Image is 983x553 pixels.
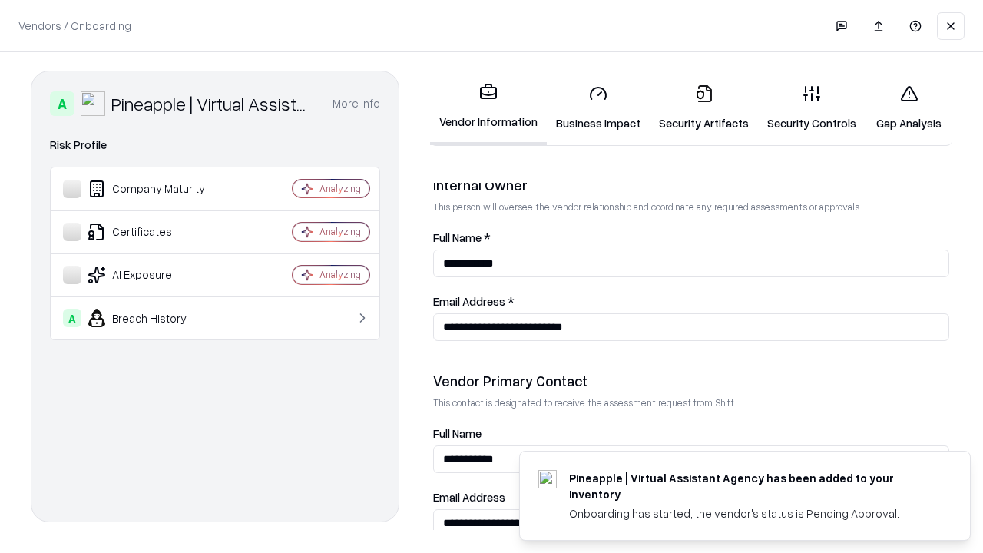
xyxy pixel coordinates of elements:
a: Gap Analysis [866,72,952,144]
div: Analyzing [319,225,361,238]
label: Email Address * [433,296,949,307]
div: Vendor Primary Contact [433,372,949,390]
a: Business Impact [547,72,650,144]
div: Pineapple | Virtual Assistant Agency [111,91,314,116]
div: Certificates [63,223,247,241]
label: Full Name [433,428,949,439]
div: A [63,309,81,327]
a: Security Artifacts [650,72,758,144]
div: Analyzing [319,268,361,281]
label: Full Name * [433,232,949,243]
img: trypineapple.com [538,470,557,488]
div: Analyzing [319,182,361,195]
a: Security Controls [758,72,866,144]
div: Breach History [63,309,247,327]
div: Onboarding has started, the vendor's status is Pending Approval. [569,505,933,522]
div: AI Exposure [63,266,247,284]
div: A [50,91,74,116]
div: Risk Profile [50,136,380,154]
img: Pineapple | Virtual Assistant Agency [81,91,105,116]
p: This person will oversee the vendor relationship and coordinate any required assessments or appro... [433,200,949,214]
div: Company Maturity [63,180,247,198]
div: Internal Owner [433,176,949,194]
label: Email Address [433,492,949,503]
p: This contact is designated to receive the assessment request from Shift [433,396,949,409]
button: More info [333,90,380,118]
p: Vendors / Onboarding [18,18,131,34]
a: Vendor Information [430,71,547,145]
div: Pineapple | Virtual Assistant Agency has been added to your inventory [569,470,933,502]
